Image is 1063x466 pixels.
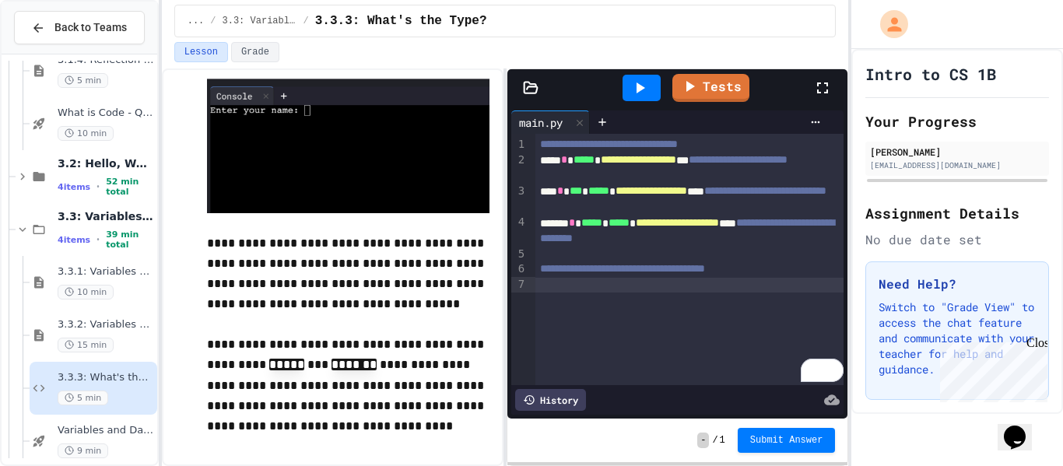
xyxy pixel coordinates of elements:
[58,73,108,88] span: 5 min
[870,145,1044,159] div: [PERSON_NAME]
[934,336,1047,402] iframe: chat widget
[58,107,154,120] span: What is Code - Quiz
[58,126,114,141] span: 10 min
[96,180,100,193] span: •
[58,318,154,331] span: 3.3.2: Variables and Data Types - Review
[672,74,749,102] a: Tests
[865,110,1049,132] h2: Your Progress
[697,433,709,448] span: -
[303,15,309,27] span: /
[865,202,1049,224] h2: Assignment Details
[174,42,228,62] button: Lesson
[535,134,844,385] div: To enrich screen reader interactions, please activate Accessibility in Grammarly extension settings
[515,389,586,411] div: History
[58,285,114,300] span: 10 min
[58,265,154,279] span: 3.3.1: Variables and Data Types
[188,15,205,27] span: ...
[511,137,527,152] div: 1
[511,110,590,134] div: main.py
[54,19,127,36] span: Back to Teams
[720,434,725,447] span: 1
[58,443,108,458] span: 9 min
[750,434,823,447] span: Submit Answer
[865,63,996,85] h1: Intro to CS 1B
[511,247,527,262] div: 5
[58,391,108,405] span: 5 min
[511,184,527,215] div: 3
[870,159,1044,171] div: [EMAIL_ADDRESS][DOMAIN_NAME]
[14,11,145,44] button: Back to Teams
[58,424,154,437] span: Variables and Data types - quiz
[96,233,100,246] span: •
[864,6,912,42] div: My Account
[223,15,297,27] span: 3.3: Variables and Data Types
[511,277,527,293] div: 7
[511,152,527,184] div: 2
[511,114,570,131] div: main.py
[58,156,154,170] span: 3.2: Hello, World!
[106,177,154,197] span: 52 min total
[511,215,527,246] div: 4
[58,182,90,192] span: 4 items
[6,6,107,99] div: Chat with us now!Close
[58,54,154,67] span: 3.1.4: Reflection - Evolving Technology
[865,230,1049,249] div: No due date set
[58,235,90,245] span: 4 items
[998,404,1047,450] iframe: chat widget
[58,371,154,384] span: 3.3.3: What's the Type?
[879,300,1036,377] p: Switch to "Grade View" to access the chat feature and communicate with your teacher for help and ...
[231,42,279,62] button: Grade
[106,229,154,250] span: 39 min total
[58,338,114,352] span: 15 min
[879,275,1036,293] h3: Need Help?
[315,12,487,30] span: 3.3.3: What's the Type?
[511,261,527,277] div: 6
[58,209,154,223] span: 3.3: Variables and Data Types
[738,428,836,453] button: Submit Answer
[712,434,717,447] span: /
[210,15,216,27] span: /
